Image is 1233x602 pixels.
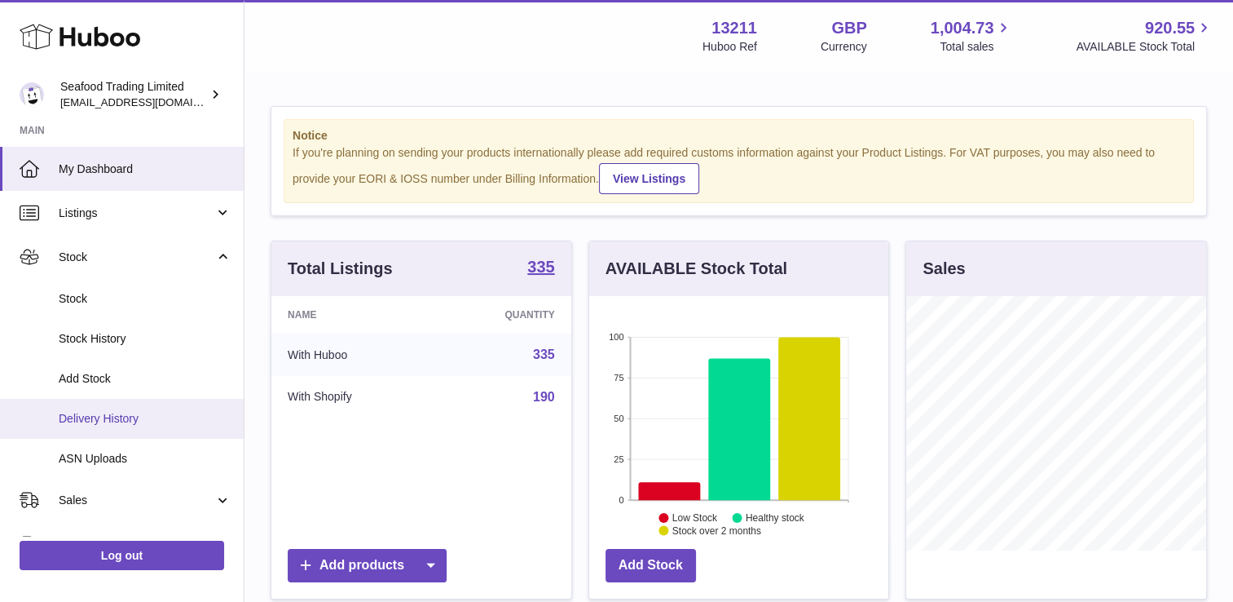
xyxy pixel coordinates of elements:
span: Delivery History [59,411,231,427]
div: Seafood Trading Limited [60,79,207,110]
a: Add products [288,549,447,582]
a: Log out [20,541,224,570]
text: 0 [619,495,623,505]
span: [EMAIL_ADDRESS][DOMAIN_NAME] [60,95,240,108]
h3: Total Listings [288,258,393,280]
span: Add Stock [59,371,231,387]
text: Healthy stock [746,512,805,524]
div: Currency [821,39,867,55]
div: Huboo Ref [702,39,757,55]
a: 335 [533,347,555,361]
td: With Huboo [271,334,433,376]
span: Sales [59,493,214,508]
text: 75 [614,373,623,383]
span: 920.55 [1145,17,1195,39]
th: Quantity [433,296,570,334]
span: Stock [59,250,214,265]
strong: 335 [527,259,554,275]
span: ASN Uploads [59,451,231,467]
h3: Sales [923,258,965,280]
img: online@rickstein.com [20,82,44,107]
a: Add Stock [605,549,696,582]
span: 1,004.73 [931,17,994,39]
text: 100 [609,332,623,342]
span: Total sales [940,39,1012,55]
text: Low Stock [672,512,718,524]
strong: 13211 [711,17,757,39]
text: Stock over 2 months [672,525,761,537]
strong: Notice [293,128,1185,144]
a: 920.55 AVAILABLE Stock Total [1076,17,1213,55]
strong: GBP [831,17,866,39]
span: Listings [59,206,214,221]
a: 1,004.73 Total sales [931,17,1013,55]
span: AVAILABLE Stock Total [1076,39,1213,55]
a: 335 [527,259,554,278]
span: My Dashboard [59,162,231,177]
a: View Listings [599,163,699,194]
span: Stock History [59,331,231,347]
text: 50 [614,414,623,423]
div: If you're planning on sending your products internationally please add required customs informati... [293,145,1185,194]
text: 25 [614,454,623,464]
h3: AVAILABLE Stock Total [605,258,787,280]
span: Stock [59,291,231,307]
th: Name [271,296,433,334]
a: 190 [533,390,555,404]
td: With Shopify [271,376,433,418]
